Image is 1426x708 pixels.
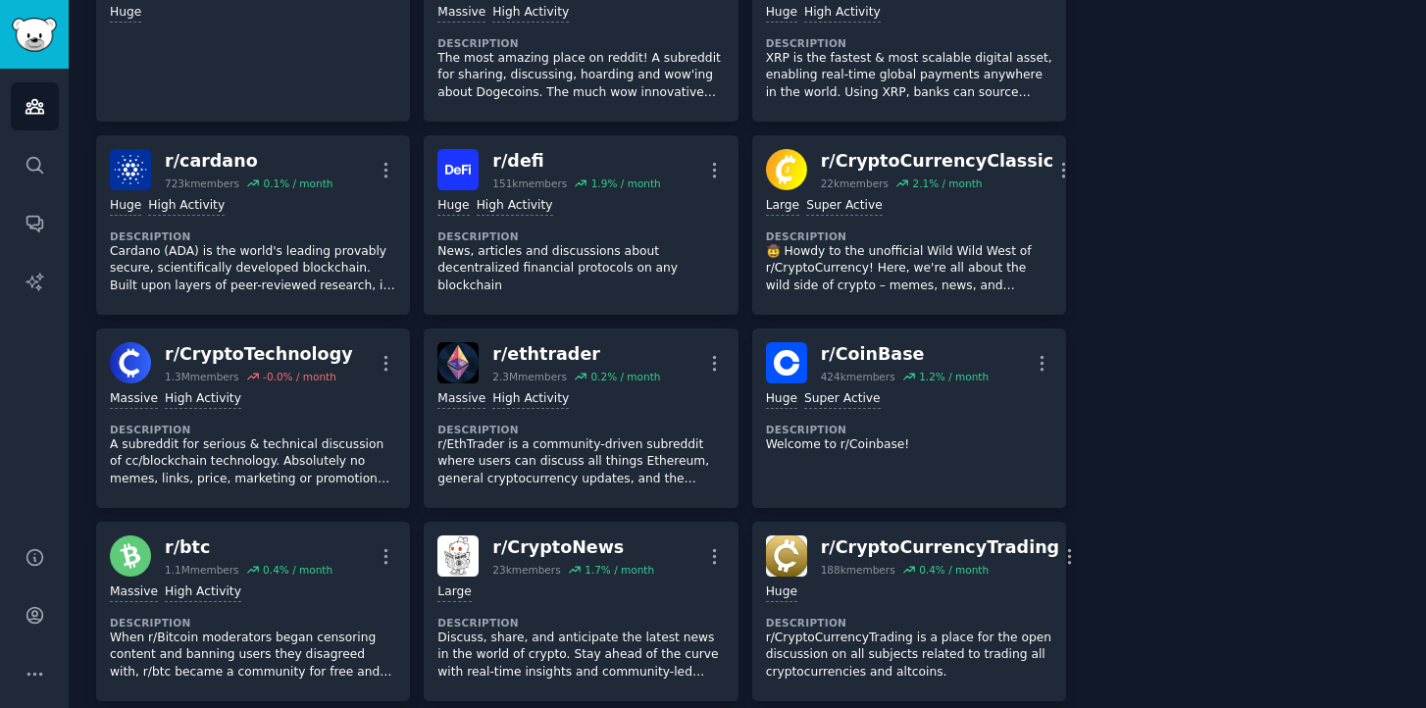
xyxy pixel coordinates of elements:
[424,329,738,508] a: ethtraderr/ethtrader2.3Mmembers0.2% / monthMassiveHigh ActivityDescriptionr/EthTrader is a commun...
[437,243,724,295] p: News, articles and discussions about decentralized financial protocols on any blockchain
[766,616,1052,630] dt: Description
[110,243,396,295] p: Cardano (ADA) is the world's leading provably secure, scientifically developed blockchain. Built ...
[821,149,1053,174] div: r/ CryptoCurrencyClassic
[766,630,1052,682] p: r/CryptoCurrencyTrading is a place for the open discussion on all subjects related to trading all...
[165,390,241,409] div: High Activity
[110,436,396,488] p: A subreddit for serious & technical discussion of cc/blockchain technology. Absolutely no memes, ...
[821,342,989,367] div: r/ CoinBase
[437,436,724,488] p: r/EthTrader is a community-driven subreddit where users can discuss all things Ethereum, general ...
[437,616,724,630] dt: Description
[437,50,724,102] p: The most amazing place on reddit! A subreddit for sharing, discussing, hoarding and wow'ing about...
[766,243,1052,295] p: 🤠 Howdy to the unofficial Wild Wild West of r/CryptoCurrency! Here, we're all about the wild side...
[437,36,724,50] dt: Description
[492,370,567,383] div: 2.3M members
[96,522,410,701] a: btcr/btc1.1Mmembers0.4% / monthMassiveHigh ActivityDescriptionWhen r/Bitcoin moderators began cen...
[752,329,1066,508] a: CoinBaser/CoinBase424kmembers1.2% / monthHugeSuper ActiveDescriptionWelcome to r/Coinbase!
[165,370,239,383] div: 1.3M members
[804,390,881,409] div: Super Active
[165,563,239,577] div: 1.1M members
[165,535,332,560] div: r/ btc
[919,370,989,383] div: 1.2 % / month
[437,390,485,409] div: Massive
[110,4,141,23] div: Huge
[110,149,151,190] img: cardano
[766,149,807,190] img: CryptoCurrencyClassic
[263,563,332,577] div: 0.4 % / month
[591,177,661,190] div: 1.9 % / month
[110,630,396,682] p: When r/Bitcoin moderators began censoring content and banning users they disagreed with, r/btc be...
[806,197,883,216] div: Super Active
[752,522,1066,701] a: CryptoCurrencyTradingr/CryptoCurrencyTrading188kmembers0.4% / monthHugeDescriptionr/CryptoCurrenc...
[590,370,660,383] div: 0.2 % / month
[766,583,797,602] div: Huge
[110,229,396,243] dt: Description
[492,149,660,174] div: r/ defi
[585,563,654,577] div: 1.7 % / month
[766,4,797,23] div: Huge
[437,630,724,682] p: Discuss, share, and anticipate the latest news in the world of crypto. Stay ahead of the curve wi...
[424,522,738,701] a: CryptoNewsr/CryptoNews23kmembers1.7% / monthLargeDescriptionDiscuss, share, and anticipate the la...
[110,390,158,409] div: Massive
[437,149,479,190] img: defi
[766,423,1052,436] dt: Description
[110,535,151,577] img: btc
[96,329,410,508] a: CryptoTechnologyr/CryptoTechnology1.3Mmembers-0.0% / monthMassiveHigh ActivityDescriptionA subred...
[492,563,560,577] div: 23k members
[437,535,479,577] img: CryptoNews
[766,390,797,409] div: Huge
[165,149,332,174] div: r/ cardano
[804,4,881,23] div: High Activity
[821,177,889,190] div: 22k members
[821,370,895,383] div: 424k members
[766,36,1052,50] dt: Description
[492,4,569,23] div: High Activity
[766,342,807,383] img: CoinBase
[110,423,396,436] dt: Description
[437,229,724,243] dt: Description
[12,18,57,52] img: GummySearch logo
[912,177,982,190] div: 2.1 % / month
[263,370,336,383] div: -0.0 % / month
[263,177,332,190] div: 0.1 % / month
[492,342,660,367] div: r/ ethtrader
[766,229,1052,243] dt: Description
[821,535,1059,560] div: r/ CryptoCurrencyTrading
[437,583,471,602] div: Large
[766,436,1052,454] p: Welcome to r/Coinbase!
[766,197,799,216] div: Large
[492,177,567,190] div: 151k members
[766,50,1052,102] p: XRP is the fastest & most scalable digital asset, enabling real-time global payments anywhere in ...
[165,177,239,190] div: 723k members
[766,535,807,577] img: CryptoCurrencyTrading
[821,563,895,577] div: 188k members
[96,135,410,315] a: cardanor/cardano723kmembers0.1% / monthHugeHigh ActivityDescriptionCardano (ADA) is the world's l...
[437,423,724,436] dt: Description
[437,342,479,383] img: ethtrader
[437,197,469,216] div: Huge
[110,616,396,630] dt: Description
[148,197,225,216] div: High Activity
[424,135,738,315] a: defir/defi151kmembers1.9% / monthHugeHigh ActivityDescriptionNews, articles and discussions about...
[165,583,241,602] div: High Activity
[752,135,1066,315] a: CryptoCurrencyClassicr/CryptoCurrencyClassic22kmembers2.1% / monthLargeSuper ActiveDescription🤠 H...
[492,535,654,560] div: r/ CryptoNews
[919,563,989,577] div: 0.4 % / month
[492,390,569,409] div: High Activity
[110,583,158,602] div: Massive
[437,4,485,23] div: Massive
[110,197,141,216] div: Huge
[165,342,353,367] div: r/ CryptoTechnology
[110,342,151,383] img: CryptoTechnology
[477,197,553,216] div: High Activity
